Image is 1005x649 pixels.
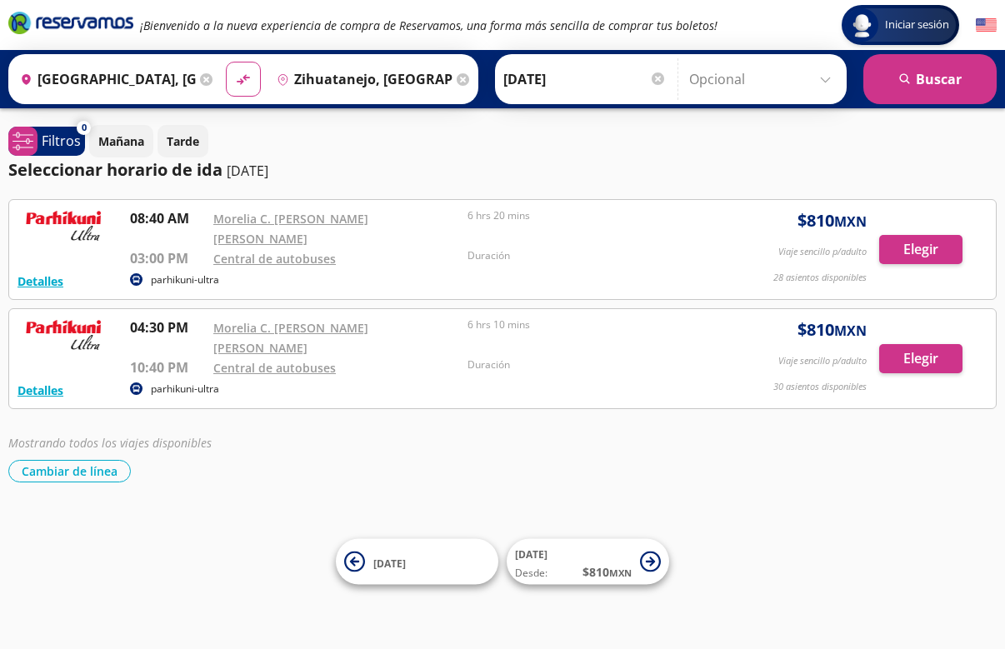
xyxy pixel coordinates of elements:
p: Filtros [42,131,81,151]
p: 28 asientos disponibles [773,271,867,285]
span: [DATE] [373,556,406,570]
p: 08:40 AM [130,208,205,228]
small: MXN [834,322,867,340]
input: Elegir Fecha [503,58,667,100]
i: Brand Logo [8,10,133,35]
em: Mostrando todos los viajes disponibles [8,435,212,451]
p: Tarde [167,132,199,150]
button: [DATE]Desde:$810MXN [507,539,669,585]
p: 6 hrs 20 mins [467,208,713,223]
p: 10:40 PM [130,357,205,377]
span: $ 810 [797,208,867,233]
img: RESERVAMOS [17,317,109,351]
p: Duración [467,248,713,263]
small: MXN [609,567,632,579]
p: Viaje sencillo p/adulto [778,245,867,259]
button: Buscar [863,54,997,104]
span: [DATE] [515,547,547,562]
span: 0 [82,121,87,135]
span: Desde: [515,566,547,581]
p: 6 hrs 10 mins [467,317,713,332]
button: [DATE] [336,539,498,585]
p: 04:30 PM [130,317,205,337]
input: Opcional [689,58,838,100]
a: Brand Logo [8,10,133,40]
span: Iniciar sesión [878,17,956,33]
span: $ 810 [797,317,867,342]
button: 0Filtros [8,127,85,156]
p: Duración [467,357,713,372]
input: Buscar Destino [270,58,452,100]
p: parhikuni-ultra [151,272,219,287]
button: Mañana [89,125,153,157]
button: English [976,15,997,36]
a: Central de autobuses [213,251,336,267]
p: Mañana [98,132,144,150]
span: $ 810 [582,563,632,581]
button: Cambiar de línea [8,460,131,482]
img: RESERVAMOS [17,208,109,242]
p: 30 asientos disponibles [773,380,867,394]
small: MXN [834,212,867,231]
a: Morelia C. [PERSON_NAME] [PERSON_NAME] [213,211,368,247]
button: Detalles [17,382,63,399]
input: Buscar Origen [13,58,196,100]
button: Elegir [879,344,962,373]
p: 03:00 PM [130,248,205,268]
button: Detalles [17,272,63,290]
button: Elegir [879,235,962,264]
p: Seleccionar horario de ida [8,157,222,182]
a: Morelia C. [PERSON_NAME] [PERSON_NAME] [213,320,368,356]
p: parhikuni-ultra [151,382,219,397]
em: ¡Bienvenido a la nueva experiencia de compra de Reservamos, una forma más sencilla de comprar tus... [140,17,717,33]
p: [DATE] [227,161,268,181]
p: Viaje sencillo p/adulto [778,354,867,368]
a: Central de autobuses [213,360,336,376]
button: Tarde [157,125,208,157]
